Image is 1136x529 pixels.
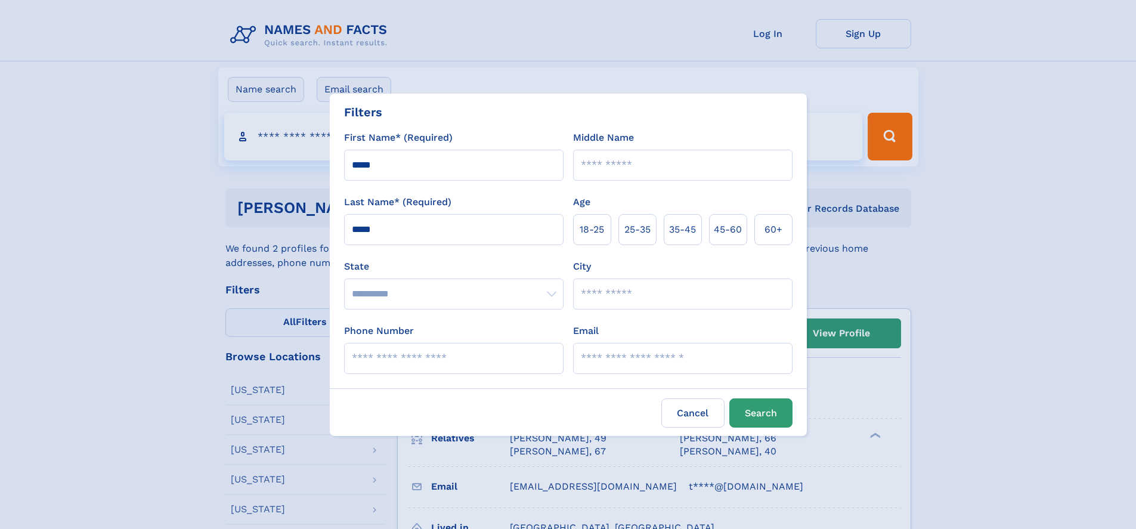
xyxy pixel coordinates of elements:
span: 35‑45 [669,222,696,237]
span: 25‑35 [624,222,651,237]
span: 45‑60 [714,222,742,237]
span: 60+ [764,222,782,237]
label: Phone Number [344,324,414,338]
label: State [344,259,564,274]
label: Cancel [661,398,725,428]
span: 18‑25 [580,222,604,237]
label: Middle Name [573,131,634,145]
label: Email [573,324,599,338]
div: Filters [344,103,382,121]
label: City [573,259,591,274]
label: First Name* (Required) [344,131,453,145]
button: Search [729,398,793,428]
label: Last Name* (Required) [344,195,451,209]
label: Age [573,195,590,209]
